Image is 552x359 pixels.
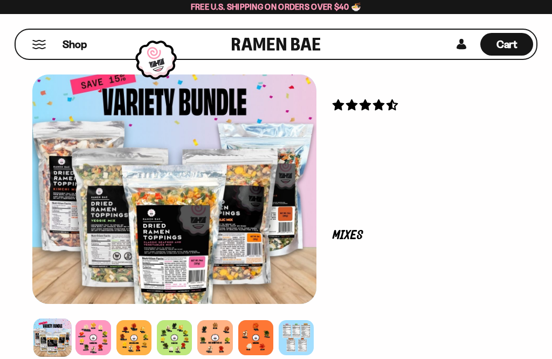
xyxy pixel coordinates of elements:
[63,37,87,52] span: Shop
[480,30,533,59] a: Cart
[63,33,87,56] a: Shop
[333,98,400,112] span: 4.63 stars
[191,2,362,12] span: Free U.S. Shipping on Orders over $40 🍜
[333,231,503,241] p: Mixes
[32,40,46,49] button: Mobile Menu Trigger
[496,38,517,51] span: Cart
